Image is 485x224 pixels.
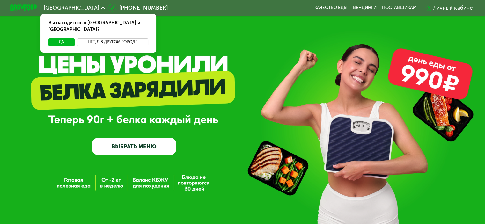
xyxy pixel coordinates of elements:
a: [PHONE_NUMBER] [108,4,168,12]
span: [GEOGRAPHIC_DATA] [44,5,99,11]
button: Нет, я в другом городе [77,38,148,46]
div: Вы находитесь в [GEOGRAPHIC_DATA] и [GEOGRAPHIC_DATA]? [40,14,156,38]
button: Да [48,38,74,46]
a: Вендинги [353,5,377,11]
a: Качество еды [314,5,348,11]
a: ВЫБРАТЬ МЕНЮ [92,138,176,155]
div: поставщикам [382,5,417,11]
div: Личный кабинет [433,4,475,12]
